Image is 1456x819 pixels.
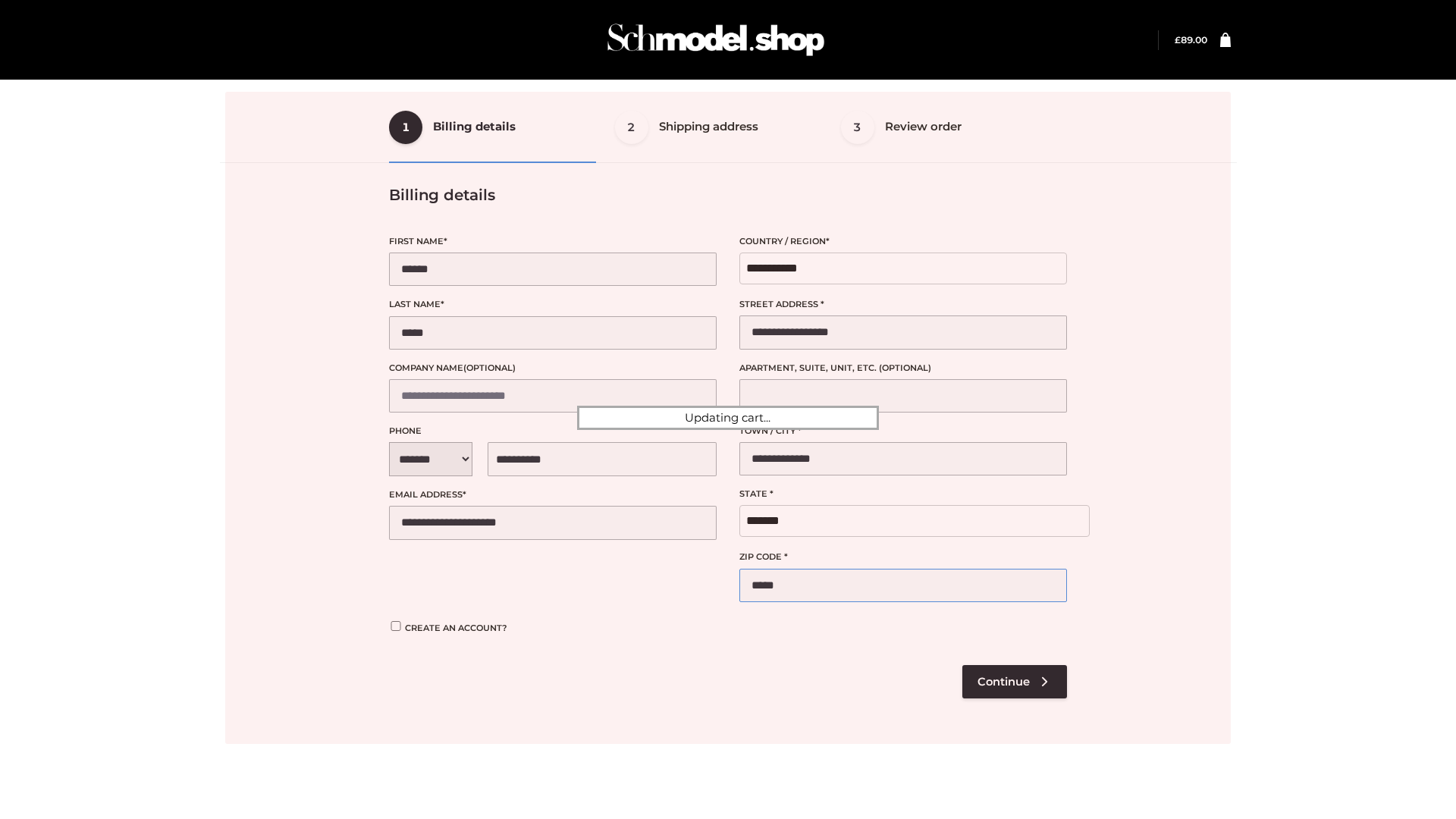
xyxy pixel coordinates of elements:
bdi: 89.00 [1175,34,1207,45]
div: Updating cart... [577,406,879,430]
a: £89.00 [1175,34,1207,45]
img: Schmodel Admin 964 [602,10,830,70]
span: £ [1175,34,1181,45]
